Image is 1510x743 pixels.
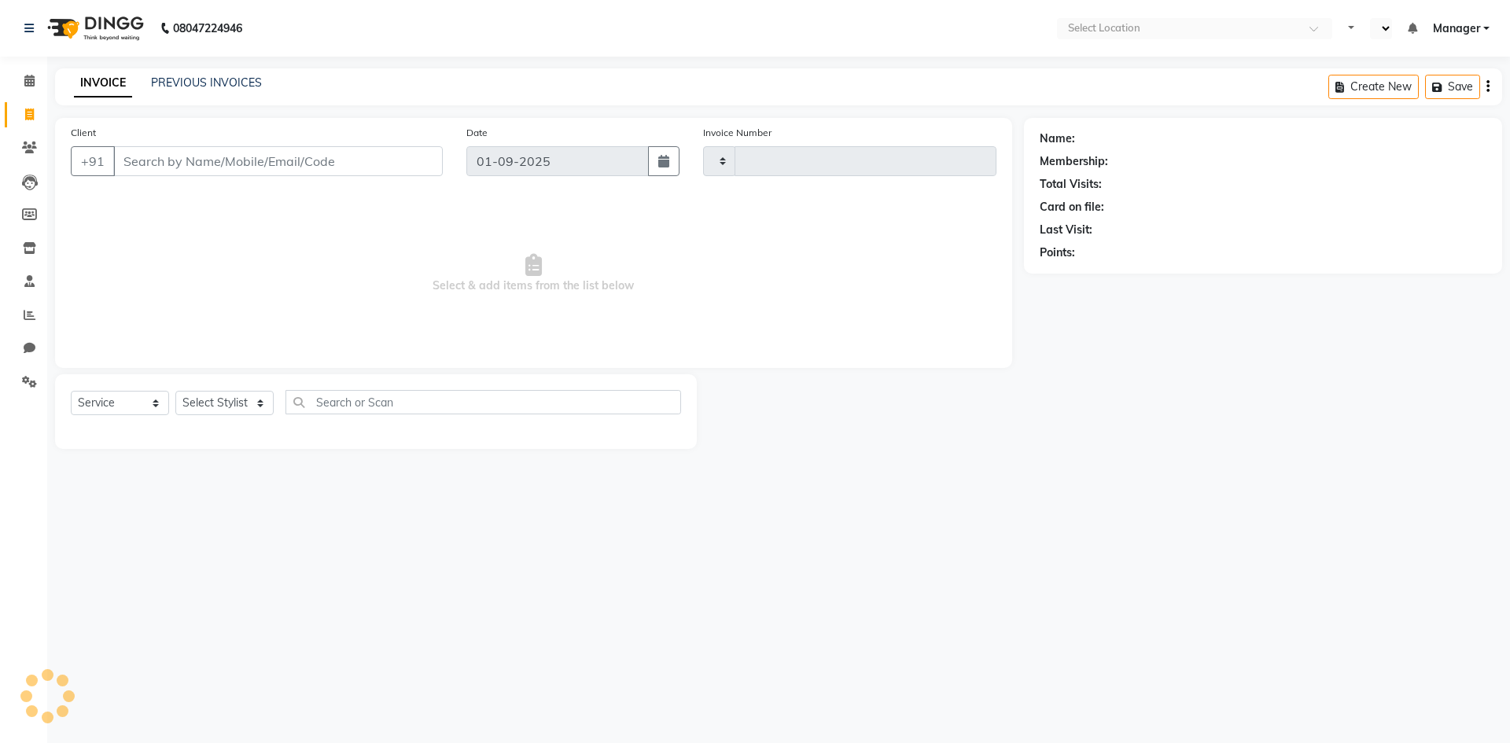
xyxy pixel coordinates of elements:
[1068,20,1140,36] div: Select Location
[40,6,148,50] img: logo
[113,146,443,176] input: Search by Name/Mobile/Email/Code
[1425,75,1480,99] button: Save
[151,75,262,90] a: PREVIOUS INVOICES
[1040,153,1108,170] div: Membership:
[1040,245,1075,261] div: Points:
[703,126,772,140] label: Invoice Number
[71,195,996,352] span: Select & add items from the list below
[466,126,488,140] label: Date
[71,126,96,140] label: Client
[1040,222,1092,238] div: Last Visit:
[74,69,132,97] a: INVOICE
[1433,20,1480,37] span: Manager
[1040,176,1102,193] div: Total Visits:
[285,390,681,414] input: Search or Scan
[1040,131,1075,147] div: Name:
[71,146,115,176] button: +91
[173,6,242,50] b: 08047224946
[1328,75,1419,99] button: Create New
[1040,199,1104,215] div: Card on file:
